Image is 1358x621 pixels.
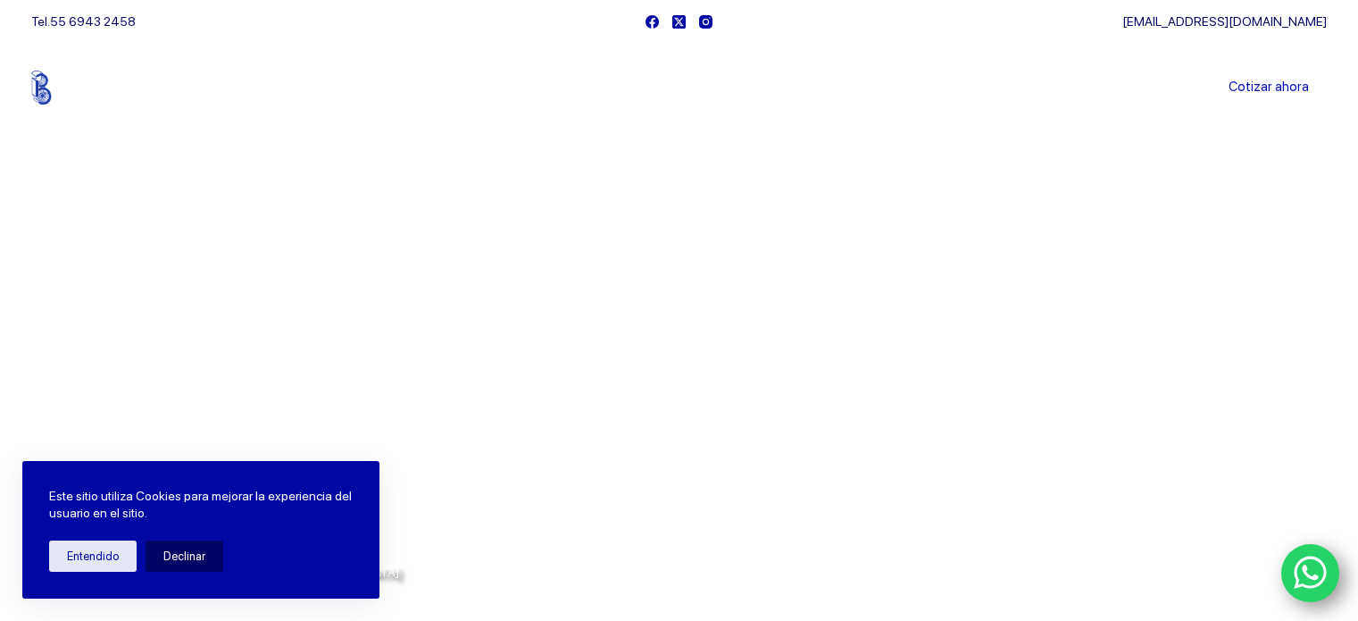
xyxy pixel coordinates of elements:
img: Balerytodo [31,71,143,105]
nav: Menu Principal [469,43,889,132]
a: Facebook [646,15,659,29]
a: Cotizar ahora [1211,70,1327,105]
span: Rodamientos y refacciones industriales [68,447,421,469]
span: Bienvenido a Balerytodo® [68,266,296,289]
p: Este sitio utiliza Cookies para mejorar la experiencia del usuario en el sitio. [49,488,353,523]
a: WhatsApp [1281,544,1340,603]
a: Instagram [699,15,712,29]
span: Tel. [31,14,136,29]
a: 55 6943 2458 [50,14,136,29]
button: Entendido [49,541,137,572]
a: [EMAIL_ADDRESS][DOMAIN_NAME] [1122,14,1327,29]
span: Somos los doctores de la industria [68,305,656,428]
a: X (Twitter) [672,15,686,29]
button: Declinar [146,541,223,572]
